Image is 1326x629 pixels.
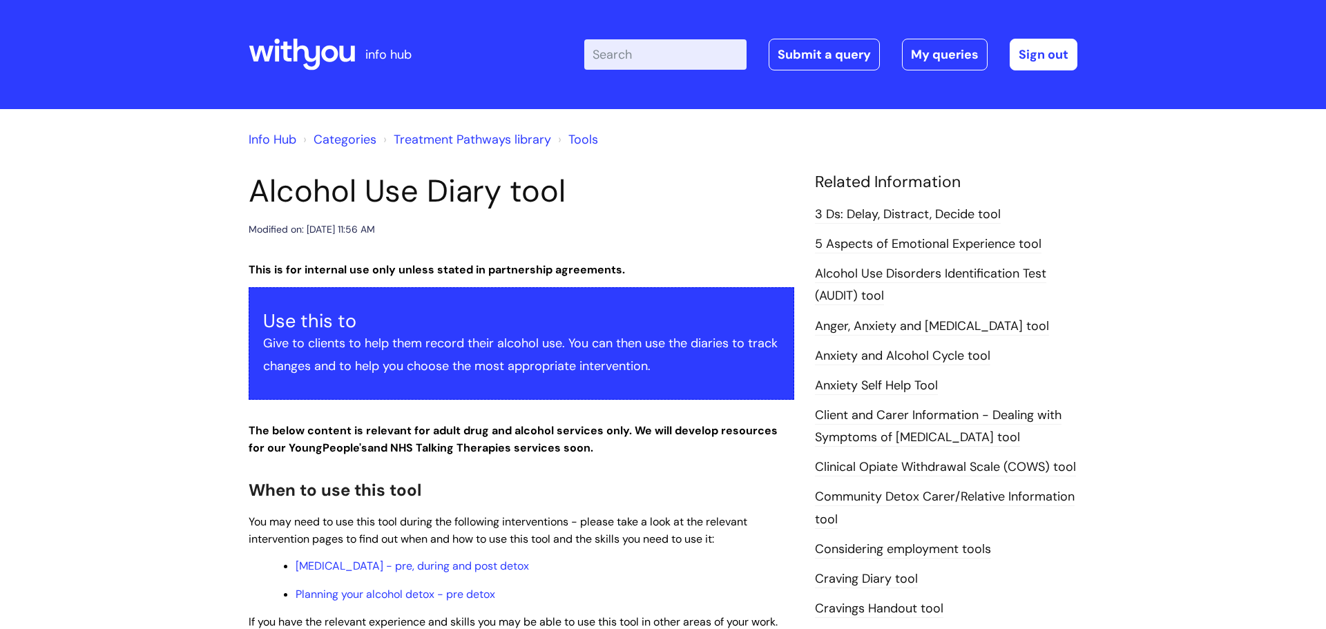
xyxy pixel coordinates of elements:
div: | - [584,39,1077,70]
a: 5 Aspects of Emotional Experience tool [815,235,1041,253]
a: 3 Ds: Delay, Distract, Decide tool [815,206,1001,224]
div: Modified on: [DATE] 11:56 AM [249,221,375,238]
h4: Related Information [815,173,1077,192]
a: Sign out [1010,39,1077,70]
a: Craving Diary tool [815,570,918,588]
li: Treatment Pathways library [380,128,551,151]
span: When to use this tool [249,479,421,501]
input: Search [584,39,747,70]
a: Cravings Handout tool [815,600,943,618]
a: Clinical Opiate Withdrawal Scale (COWS) tool [815,458,1076,476]
h1: Alcohol Use Diary tool [249,173,794,210]
a: Tools [568,131,598,148]
a: Anger, Anxiety and [MEDICAL_DATA] tool [815,318,1049,336]
a: Alcohol Use Disorders Identification Test (AUDIT) tool [815,265,1046,305]
li: Solution home [300,128,376,151]
a: Client and Carer Information - Dealing with Symptoms of [MEDICAL_DATA] tool [815,407,1061,447]
a: Community Detox Carer/Relative Information tool [815,488,1075,528]
a: Planning your alcohol detox - pre detox [296,587,495,601]
a: Treatment Pathways library [394,131,551,148]
a: Info Hub [249,131,296,148]
h3: Use this to [263,310,780,332]
p: info hub [365,43,412,66]
strong: This is for internal use only unless stated in partnership agreements. [249,262,625,277]
a: [MEDICAL_DATA] - pre, during and post detox [296,559,529,573]
a: Categories [314,131,376,148]
a: Anxiety and Alcohol Cycle tool [815,347,990,365]
a: Anxiety Self Help Tool [815,377,938,395]
a: Considering employment tools [815,541,991,559]
a: Submit a query [769,39,880,70]
a: My queries [902,39,988,70]
strong: People's [323,441,367,455]
p: Give to clients to help them record their alcohol use. You can then use the diaries to track chan... [263,332,780,377]
li: Tools [555,128,598,151]
strong: The below content is relevant for adult drug and alcohol services only. We will develop resources... [249,423,778,455]
span: You may need to use this tool during the following interventions - please take a look at the rele... [249,514,747,546]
